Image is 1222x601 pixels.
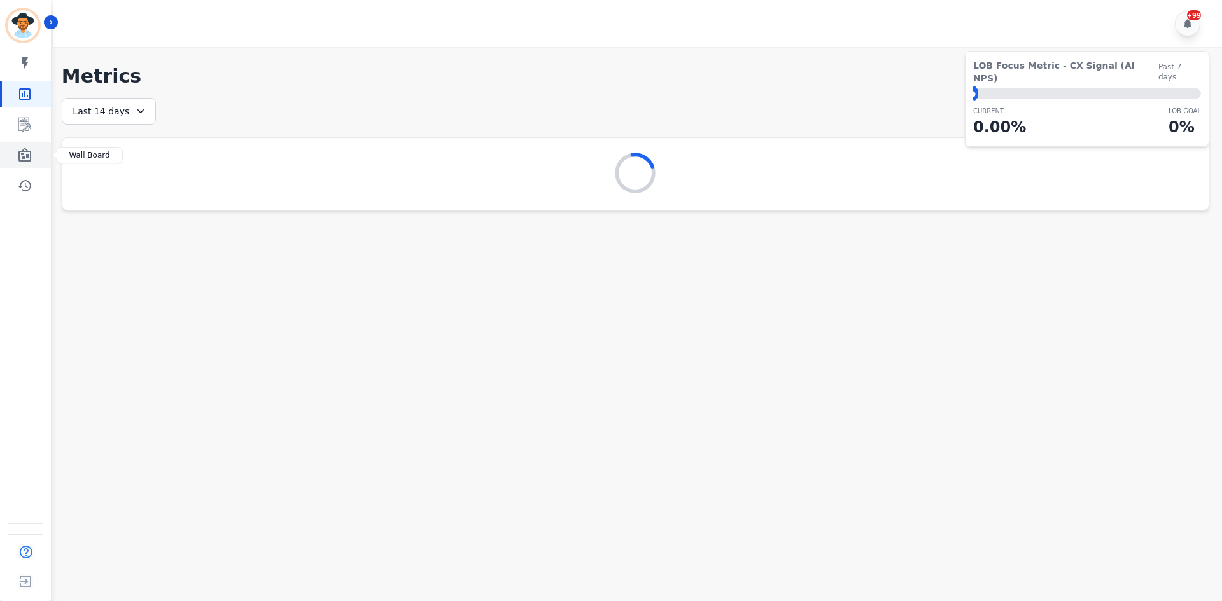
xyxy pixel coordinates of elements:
h1: Metrics [62,65,1209,88]
p: 0.00 % [973,116,1026,139]
span: LOB Focus Metric - CX Signal (AI NPS) [973,59,1158,85]
span: Past 7 days [1158,62,1201,82]
img: Bordered avatar [8,10,38,41]
p: LOB Goal [1169,106,1201,116]
p: 0 % [1169,116,1201,139]
div: Last 14 days [62,98,156,125]
div: ⬤ [973,88,978,99]
div: +99 [1187,10,1201,20]
p: CURRENT [973,106,1026,116]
